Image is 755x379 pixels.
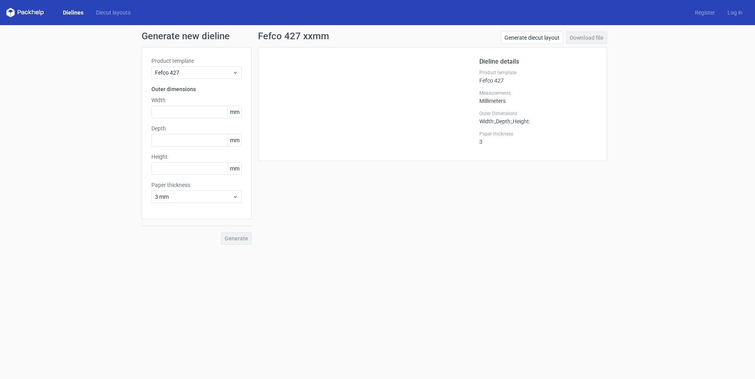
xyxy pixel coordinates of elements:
[151,57,242,65] label: Product template
[151,181,242,189] label: Paper thickness
[228,163,241,174] span: mm
[479,90,597,96] label: Measurements
[479,90,597,104] div: Millimeters
[479,118,495,125] span: Width :
[155,69,232,77] span: Fefco 427
[90,9,137,16] a: Diecut layouts
[479,70,597,76] label: Product template
[142,31,613,41] h1: Generate new dieline
[479,131,597,137] label: Paper thickness
[479,57,597,66] h2: Dieline details
[479,110,597,117] label: Outer Dimensions
[479,70,597,84] div: Fefco 427
[57,9,90,16] a: Dielines
[495,118,512,125] span: , Depth :
[155,193,232,201] span: 3 mm
[689,9,721,16] a: Register
[151,125,242,132] label: Depth
[151,85,242,93] h3: Outer dimensions
[721,9,749,16] a: Log in
[479,131,597,145] div: 3
[228,134,241,146] span: mm
[151,153,242,161] label: Height
[501,31,563,44] a: Generate diecut layout
[512,118,530,125] span: , Height :
[151,96,242,104] label: Width
[228,106,241,118] span: mm
[258,31,329,41] h1: Fefco 427 xxmm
